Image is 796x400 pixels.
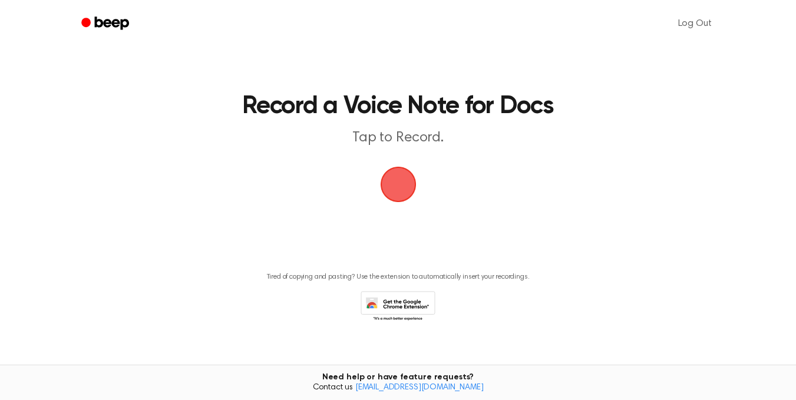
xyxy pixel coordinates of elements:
[127,94,669,119] h1: Record a Voice Note for Docs
[355,384,484,392] a: [EMAIL_ADDRESS][DOMAIN_NAME]
[73,12,140,35] a: Beep
[172,128,625,148] p: Tap to Record.
[7,383,789,394] span: Contact us
[666,9,724,38] a: Log Out
[267,273,530,282] p: Tired of copying and pasting? Use the extension to automatically insert your recordings.
[381,167,416,202] img: Beep Logo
